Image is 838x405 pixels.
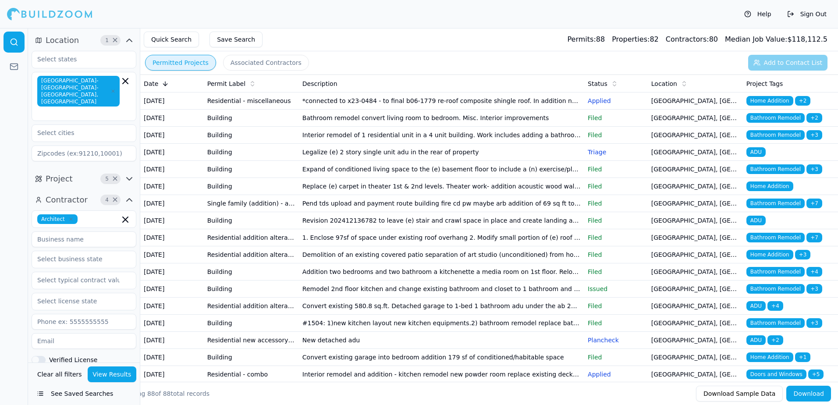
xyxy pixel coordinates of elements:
[648,281,743,298] td: [GEOGRAPHIC_DATA], [GEOGRAPHIC_DATA]
[746,318,805,328] span: Bathroom Remodel
[299,229,584,246] td: 1. Enclose 97sf of space under existing roof overhang 2. Modify small portion of (e) roof near fr...
[88,366,137,382] button: View Results
[740,7,776,21] button: Help
[648,298,743,315] td: [GEOGRAPHIC_DATA], [GEOGRAPHIC_DATA]
[299,161,584,178] td: Expand of conditioned living space to the (e) basement floor to include a (n) exercise/play room ...
[808,369,824,379] span: + 5
[588,233,644,242] p: Filed
[299,212,584,229] td: Revision 202412136782 to leave (e) stair and crawl space in place and create landing and two step...
[783,7,831,21] button: Sign Out
[648,195,743,212] td: [GEOGRAPHIC_DATA], [GEOGRAPHIC_DATA]
[648,178,743,195] td: [GEOGRAPHIC_DATA], [GEOGRAPHIC_DATA]
[568,34,605,45] div: 88
[588,267,644,276] p: Filed
[746,335,766,345] span: ADU
[32,333,136,349] input: Email
[746,147,766,157] span: ADU
[140,110,204,127] td: [DATE]
[32,251,125,267] input: Select business state
[140,349,204,366] td: [DATE]
[588,216,644,225] p: Filed
[648,127,743,144] td: [GEOGRAPHIC_DATA], [GEOGRAPHIC_DATA]
[112,38,118,43] span: Clear Location filters
[32,272,125,288] input: Select typical contract value
[144,32,199,47] button: Quick Search
[302,79,337,88] span: Description
[588,182,644,191] p: Filed
[648,92,743,110] td: [GEOGRAPHIC_DATA], [GEOGRAPHIC_DATA]
[648,315,743,332] td: [GEOGRAPHIC_DATA], [GEOGRAPHIC_DATA]
[32,172,136,186] button: Project5Clear Project filters
[140,127,204,144] td: [DATE]
[46,173,73,185] span: Project
[140,315,204,332] td: [DATE]
[648,263,743,281] td: [GEOGRAPHIC_DATA], [GEOGRAPHIC_DATA]
[140,229,204,246] td: [DATE]
[588,370,644,379] p: Applied
[112,198,118,202] span: Clear Contractor filters
[746,199,805,208] span: Bathroom Remodel
[204,212,299,229] td: Building
[746,301,766,311] span: ADU
[46,194,88,206] span: Contractor
[648,349,743,366] td: [GEOGRAPHIC_DATA], [GEOGRAPHIC_DATA]
[746,130,805,140] span: Bathroom Remodel
[204,161,299,178] td: Building
[746,113,805,123] span: Bathroom Remodel
[612,34,659,45] div: 82
[588,319,644,327] p: Filed
[204,127,299,144] td: Building
[786,386,831,401] button: Download
[299,195,584,212] td: Pend tds upload and payment route building fire cd pw maybe arb addition of 69 sq ft to rear of h...
[37,76,120,107] span: [GEOGRAPHIC_DATA]-[GEOGRAPHIC_DATA]-[GEOGRAPHIC_DATA], [GEOGRAPHIC_DATA]
[806,267,822,277] span: + 4
[140,281,204,298] td: [DATE]
[299,263,584,281] td: Addition two bedrooms and two bathroom a kitchenette a media room on 1st floor. Relocate the laun...
[806,113,822,123] span: + 2
[299,281,584,298] td: Remodel 2nd floor kitchen and change existing bathroom and closet to 1 bathroom and 1 master bath...
[795,250,811,259] span: + 3
[588,114,644,122] p: Filed
[140,263,204,281] td: [DATE]
[588,79,607,88] span: Status
[299,127,584,144] td: Interior remodel of 1 residential unit in a 4 unit building. Work includes adding a bathroom and ...
[32,193,136,207] button: Contractor4Clear Contractor filters
[725,34,827,45] div: $ 118,112.5
[746,96,793,106] span: Home Addition
[588,284,644,293] p: Issued
[207,79,245,88] span: Permit Label
[746,181,793,191] span: Home Addition
[204,315,299,332] td: Building
[204,178,299,195] td: Building
[46,34,79,46] span: Location
[140,298,204,315] td: [DATE]
[648,332,743,349] td: [GEOGRAPHIC_DATA], [GEOGRAPHIC_DATA]
[299,110,584,127] td: Bathroom remodel convert living room to bedroom. Misc. Interior improvements
[299,366,584,383] td: Interior remodel and addition - kitchen remodel new powder room replace existing deck. Addition t...
[568,35,596,43] span: Permits:
[204,349,299,366] td: Building
[299,315,584,332] td: #1504: 1)new kitchen layout new kitchen equipments.2) bathroom remodel replace bathroom tub with ...
[140,144,204,161] td: [DATE]
[204,246,299,263] td: Residential addition alteration to existing residence
[648,246,743,263] td: [GEOGRAPHIC_DATA], [GEOGRAPHIC_DATA]
[806,233,822,242] span: + 7
[49,357,97,363] label: Verified License
[32,51,125,67] input: Select states
[209,32,263,47] button: Save Search
[588,96,644,105] p: Applied
[204,195,299,212] td: Single family (addition) - add/alter
[795,96,811,106] span: + 2
[32,33,136,47] button: Location1Clear Location filters
[299,298,584,315] td: Convert existing 580.8 sq.ft. Detached garage to 1-bed 1 bathroom adu under the ab 2533 amnesty p...
[806,318,822,328] span: + 3
[140,332,204,349] td: [DATE]
[806,284,822,294] span: + 3
[746,164,805,174] span: Bathroom Remodel
[32,231,136,247] input: Business name
[140,178,204,195] td: [DATE]
[767,335,783,345] span: + 2
[204,298,299,315] td: Residential addition alteration to existing residence
[112,177,118,181] span: Clear Project filters
[588,199,644,208] p: Filed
